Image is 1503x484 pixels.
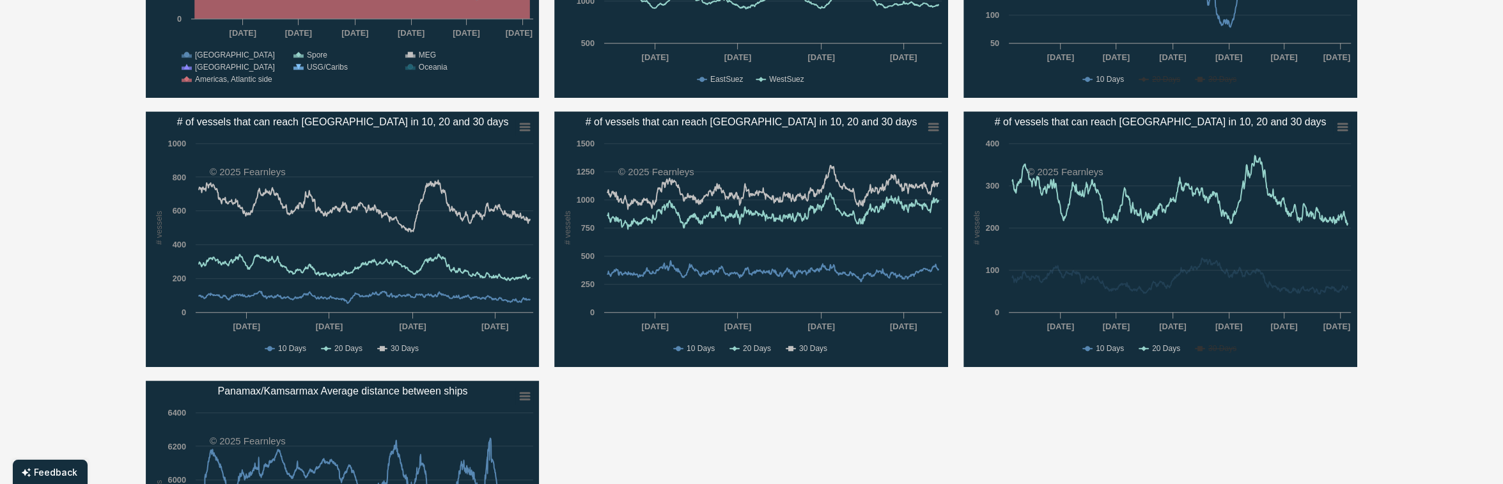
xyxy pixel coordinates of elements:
text: [DATE] [890,52,917,62]
text: 10 Days [278,344,306,353]
text: 1000 [577,195,595,205]
text: 30 Days [1208,75,1236,84]
text: [DATE] [1215,52,1242,62]
text: 20 Days [334,344,362,353]
text: 500 [581,38,595,48]
text: [DATE] [233,322,260,331]
text: © 2025 Fearnleys [210,435,286,446]
text: [DATE] [1103,52,1130,62]
text: [DATE] [397,28,424,38]
text: 400 [986,139,999,148]
text: 50 [990,38,999,48]
text: 20 Days [1152,75,1180,84]
text: [DATE] [724,322,751,331]
text: # of vessels that can reach [GEOGRAPHIC_DATA] in 10, 20 and 30 days [176,116,508,128]
text: [DATE] [1047,322,1074,331]
svg: # of vessels that can reach Rotterdam in 10, 20 and 30 days [146,111,540,367]
text: [DATE] [481,322,508,331]
text: Spore [306,51,327,59]
text: 1000 [167,139,185,148]
text: # vessels [972,210,981,244]
text: [DATE] [642,322,669,331]
text: 400 [172,240,185,249]
text: WestSuez [770,75,804,84]
text: 200 [172,274,185,283]
text: 200 [986,223,999,233]
text: [DATE] [505,28,532,38]
text: [DATE] [808,52,835,62]
text: [DATE] [1271,322,1298,331]
text: [DATE] [1160,322,1187,331]
text: 30 Days [390,344,418,353]
text: [DATE] [1271,52,1298,62]
text: MEG [418,51,435,59]
text: [DATE] [724,52,751,62]
text: 800 [172,173,185,182]
text: # of vessels that can reach [GEOGRAPHIC_DATA] in 10, 20 and 30 days [995,116,1327,128]
text: [GEOGRAPHIC_DATA] [195,51,275,59]
text: 30 Days [1208,344,1236,353]
text: [DATE] [1323,52,1350,62]
text: 1250 [577,167,595,176]
text: [DATE] [1103,322,1130,331]
text: 10 Days [1096,344,1124,353]
text: # of vessels that can reach [GEOGRAPHIC_DATA] in 10, 20 and 30 days [586,116,917,128]
text: [DATE] [315,322,342,331]
text: [DATE] [399,322,426,331]
text: © 2025 Fearnleys [1027,166,1103,177]
text: 0 [590,308,595,317]
text: 750 [581,223,595,233]
text: 20 Days [1152,344,1180,353]
text: 100 [986,265,999,275]
text: 0 [995,308,999,317]
text: [DATE] [229,28,256,38]
svg: # of vessels that can reach Port Hedland in 10, 20 and 30 days [554,111,948,367]
text: 10 Days [687,344,715,353]
text: 6400 [167,408,185,418]
text: [DATE] [1215,322,1242,331]
text: Panamax/Kamsarmax Average distance between ships [217,386,467,396]
text: Oceania [418,63,447,72]
text: 20 Days [743,344,771,353]
text: © 2025 Fearnleys [210,166,286,177]
text: [DATE] [642,52,669,62]
text: [DATE] [453,28,479,38]
text: # vessels [563,210,572,244]
text: 10 Days [1096,75,1124,84]
text: 0 [176,14,181,24]
text: 250 [581,279,595,289]
text: 100 [986,10,999,20]
text: 500 [581,251,595,261]
text: 30 Days [799,344,827,353]
text: [DATE] [284,28,311,38]
text: EastSuez [710,75,743,84]
text: # vessels [153,210,163,244]
text: 600 [172,206,185,215]
text: 6200 [167,442,185,451]
svg: # of vessels that can reach Baltimore in 10, 20 and 30 days [963,111,1357,367]
text: USG/Caribs [306,63,347,72]
text: [DATE] [808,322,835,331]
text: [DATE] [1323,322,1350,331]
text: [DATE] [341,28,368,38]
text: © 2025 Fearnleys [618,166,694,177]
text: 0 [181,308,185,317]
text: [DATE] [890,322,917,331]
text: 300 [986,181,999,191]
text: [GEOGRAPHIC_DATA] [195,63,275,72]
text: [DATE] [1047,52,1074,62]
text: 1500 [577,139,595,148]
text: [DATE] [1160,52,1187,62]
text: Americas, Atlantic side [195,75,272,84]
